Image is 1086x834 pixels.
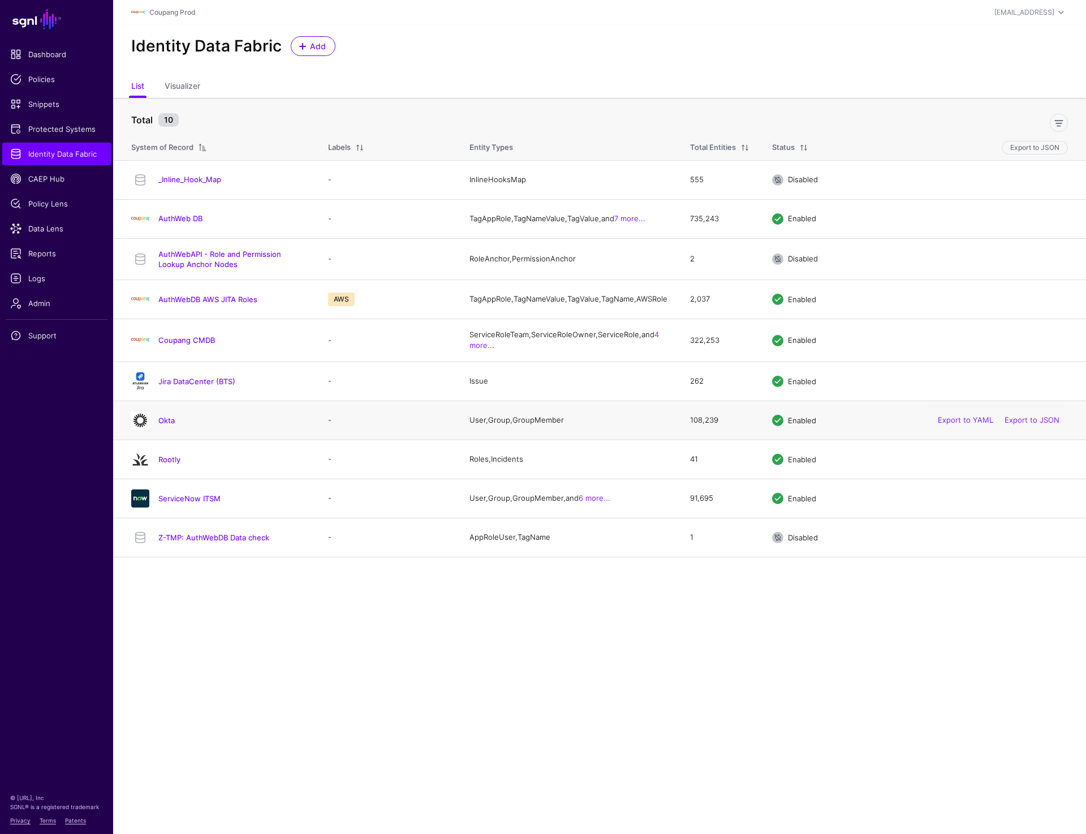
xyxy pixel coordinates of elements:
[788,376,816,385] span: Enabled
[10,273,103,284] span: Logs
[328,142,351,153] div: Labels
[10,49,103,60] span: Dashboard
[158,336,215,345] a: Coupang CMDB
[131,290,149,308] img: svg+xml;base64,PHN2ZyBpZD0iTG9nbyIgeG1sbnM9Imh0dHA6Ly93d3cudzMub3JnLzIwMDAvc3ZnIiB3aWR0aD0iMTIxLj...
[788,493,816,502] span: Enabled
[788,532,818,541] span: Disabled
[158,533,269,542] a: Z-TMP: AuthWebDB Data check
[458,479,679,518] td: User, Group, GroupMember, and
[994,7,1054,18] div: [EMAIL_ADDRESS]
[10,793,103,802] p: © [URL], Inc
[291,36,335,56] a: Add
[317,199,458,238] td: -
[458,518,679,557] td: AppRoleUser, TagName
[469,143,513,152] span: Entity Types
[10,298,103,309] span: Admin
[788,415,816,424] span: Enabled
[1002,141,1068,154] button: Export to JSON
[10,173,103,184] span: CAEP Hub
[788,294,816,303] span: Enabled
[679,401,761,440] td: 108,239
[158,175,221,184] a: _Inline_Hook_Map
[10,98,103,110] span: Snippets
[2,217,111,240] a: Data Lens
[10,148,103,160] span: Identity Data Fabric
[131,489,149,508] img: svg+xml;base64,PHN2ZyB3aWR0aD0iNjQiIGhlaWdodD0iNjQiIHZpZXdCb3g9IjAgMCA2NCA2NCIgZmlsbD0ibm9uZSIgeG...
[317,238,458,280] td: -
[788,254,818,263] span: Disabled
[788,336,816,345] span: Enabled
[1005,415,1059,424] a: Export to JSON
[679,160,761,199] td: 555
[2,242,111,265] a: Reports
[10,248,103,259] span: Reports
[131,76,144,98] a: List
[131,411,149,429] img: svg+xml;base64,PHN2ZyB3aWR0aD0iNjQiIGhlaWdodD0iNjQiIHZpZXdCb3g9IjAgMCA2NCA2NCIgZmlsbD0ibm9uZSIgeG...
[10,223,103,234] span: Data Lens
[458,362,679,401] td: Issue
[458,238,679,280] td: RoleAnchor, PermissionAnchor
[458,280,679,319] td: TagAppRole, TagNameValue, TagValue, TagName, AWSRole
[10,802,103,811] p: SGNL® is a registered trademark
[7,7,106,32] a: SGNL
[165,76,200,98] a: Visualizer
[317,160,458,199] td: -
[679,280,761,319] td: 2,037
[679,479,761,518] td: 91,695
[10,198,103,209] span: Policy Lens
[328,293,355,306] span: AWS
[579,493,610,502] a: 6 more...
[458,440,679,479] td: Roles, Incidents
[317,479,458,518] td: -
[2,93,111,115] a: Snippets
[679,238,761,280] td: 2
[458,160,679,199] td: InlineHooksMap
[938,415,993,424] a: Export to YAML
[317,319,458,362] td: -
[158,250,281,269] a: AuthWebAPI - Role and Permission Lookup Anchor Nodes
[458,199,679,238] td: TagAppRole, TagNameValue, TagValue, and
[788,214,816,223] span: Enabled
[131,331,149,349] img: svg+xml;base64,PHN2ZyBpZD0iTG9nbyIgeG1sbnM9Imh0dHA6Ly93d3cudzMub3JnLzIwMDAvc3ZnIiB3aWR0aD0iMTIxLj...
[317,440,458,479] td: -
[317,401,458,440] td: -
[772,142,795,153] div: Status
[2,143,111,165] a: Identity Data Fabric
[679,440,761,479] td: 41
[131,37,282,56] h2: Identity Data Fabric
[788,175,818,184] span: Disabled
[10,74,103,85] span: Policies
[2,68,111,91] a: Policies
[679,362,761,401] td: 262
[690,142,736,153] div: Total Entities
[2,192,111,215] a: Policy Lens
[131,372,149,390] img: svg+xml;base64,PHN2ZyB3aWR0aD0iMTQxIiBoZWlnaHQ9IjE2NCIgdmlld0JveD0iMCAwIDE0MSAxNjQiIGZpbGw9Im5vbm...
[679,319,761,362] td: 322,253
[158,494,221,503] a: ServiceNow ITSM
[679,199,761,238] td: 735,243
[131,450,149,468] img: svg+xml;base64,PHN2ZyB3aWR0aD0iMjQiIGhlaWdodD0iMjQiIHZpZXdCb3g9IjAgMCAyNCAyNCIgZmlsbD0ibm9uZSIgeG...
[158,416,175,425] a: Okta
[158,214,202,223] a: AuthWeb DB
[10,330,103,341] span: Support
[309,40,327,52] span: Add
[2,292,111,315] a: Admin
[131,6,145,19] img: svg+xml;base64,PHN2ZyBpZD0iTG9nbyIgeG1sbnM9Imh0dHA6Ly93d3cudzMub3JnLzIwMDAvc3ZnIiB3aWR0aD0iMTIxLj...
[131,114,153,126] strong: Total
[131,142,193,153] div: System of Record
[2,267,111,290] a: Logs
[149,8,195,16] a: Coupang Prod
[65,817,86,824] a: Patents
[679,518,761,557] td: 1
[317,362,458,401] td: -
[2,118,111,140] a: Protected Systems
[40,817,56,824] a: Terms
[317,518,458,557] td: -
[158,377,235,386] a: Jira DataCenter (BTS)
[158,113,179,127] small: 10
[614,214,645,223] a: 7 more...
[10,123,103,135] span: Protected Systems
[158,455,180,464] a: Rootly
[131,210,149,228] img: svg+xml;base64,PHN2ZyBpZD0iTG9nbyIgeG1sbnM9Imh0dHA6Ly93d3cudzMub3JnLzIwMDAvc3ZnIiB3aWR0aD0iMTIxLj...
[2,167,111,190] a: CAEP Hub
